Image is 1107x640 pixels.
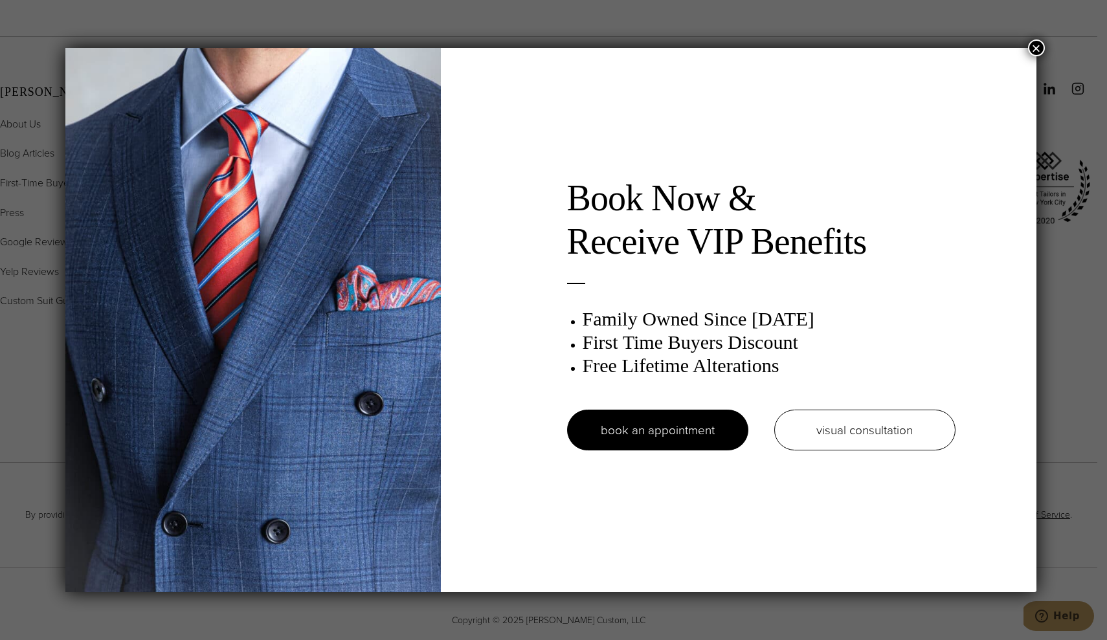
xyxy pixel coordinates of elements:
a: visual consultation [774,410,956,450]
h3: Family Owned Since [DATE] [583,307,956,331]
button: Close [1028,39,1045,56]
a: book an appointment [567,410,748,450]
h3: First Time Buyers Discount [583,331,956,354]
h2: Book Now & Receive VIP Benefits [567,177,956,263]
span: Help [30,9,56,21]
h3: Free Lifetime Alterations [583,354,956,377]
